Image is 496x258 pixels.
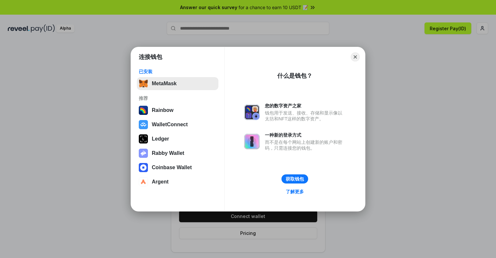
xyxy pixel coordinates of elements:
button: 获取钱包 [281,174,308,183]
div: 什么是钱包？ [277,72,312,80]
div: 已安装 [139,69,216,75]
button: Argent [137,175,218,188]
button: Coinbase Wallet [137,161,218,174]
img: svg+xml,%3Csvg%20xmlns%3D%22http%3A%2F%2Fwww.w3.org%2F2000%2Fsvg%22%20fill%3D%22none%22%20viewBox... [139,149,148,158]
img: svg+xml,%3Csvg%20width%3D%2228%22%20height%3D%2228%22%20viewBox%3D%220%200%2028%2028%22%20fill%3D... [139,177,148,186]
div: 一种新的登录方式 [265,132,346,138]
button: Rabby Wallet [137,147,218,160]
div: 而不是在每个网站上创建新的账户和密码，只需连接您的钱包。 [265,139,346,151]
div: WalletConnect [152,122,188,128]
div: Argent [152,179,169,185]
img: svg+xml,%3Csvg%20xmlns%3D%22http%3A%2F%2Fwww.w3.org%2F2000%2Fsvg%22%20width%3D%2228%22%20height%3... [139,134,148,143]
div: Rabby Wallet [152,150,184,156]
div: 您的数字资产之家 [265,103,346,109]
div: Ledger [152,136,169,142]
div: 推荐 [139,95,216,101]
img: svg+xml,%3Csvg%20xmlns%3D%22http%3A%2F%2Fwww.w3.org%2F2000%2Fsvg%22%20fill%3D%22none%22%20viewBox... [244,104,260,120]
button: MetaMask [137,77,218,90]
h1: 连接钱包 [139,53,162,61]
button: WalletConnect [137,118,218,131]
div: 钱包用于发送、接收、存储和显示像以太坊和NFT这样的数字资产。 [265,110,346,122]
img: svg+xml,%3Csvg%20width%3D%2228%22%20height%3D%2228%22%20viewBox%3D%220%200%2028%2028%22%20fill%3D... [139,163,148,172]
button: Close [351,52,360,61]
div: MetaMask [152,81,176,87]
button: Ledger [137,132,218,145]
a: 了解更多 [282,187,308,196]
div: Coinbase Wallet [152,165,192,170]
img: svg+xml,%3Csvg%20xmlns%3D%22http%3A%2F%2Fwww.w3.org%2F2000%2Fsvg%22%20fill%3D%22none%22%20viewBox... [244,134,260,149]
div: 了解更多 [286,189,304,195]
button: Rainbow [137,104,218,117]
img: svg+xml,%3Csvg%20width%3D%22120%22%20height%3D%22120%22%20viewBox%3D%220%200%20120%20120%22%20fil... [139,106,148,115]
img: svg+xml,%3Csvg%20width%3D%2228%22%20height%3D%2228%22%20viewBox%3D%220%200%2028%2028%22%20fill%3D... [139,120,148,129]
img: svg+xml,%3Csvg%20fill%3D%22none%22%20height%3D%2233%22%20viewBox%3D%220%200%2035%2033%22%20width%... [139,79,148,88]
div: 获取钱包 [286,176,304,182]
div: Rainbow [152,107,174,113]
